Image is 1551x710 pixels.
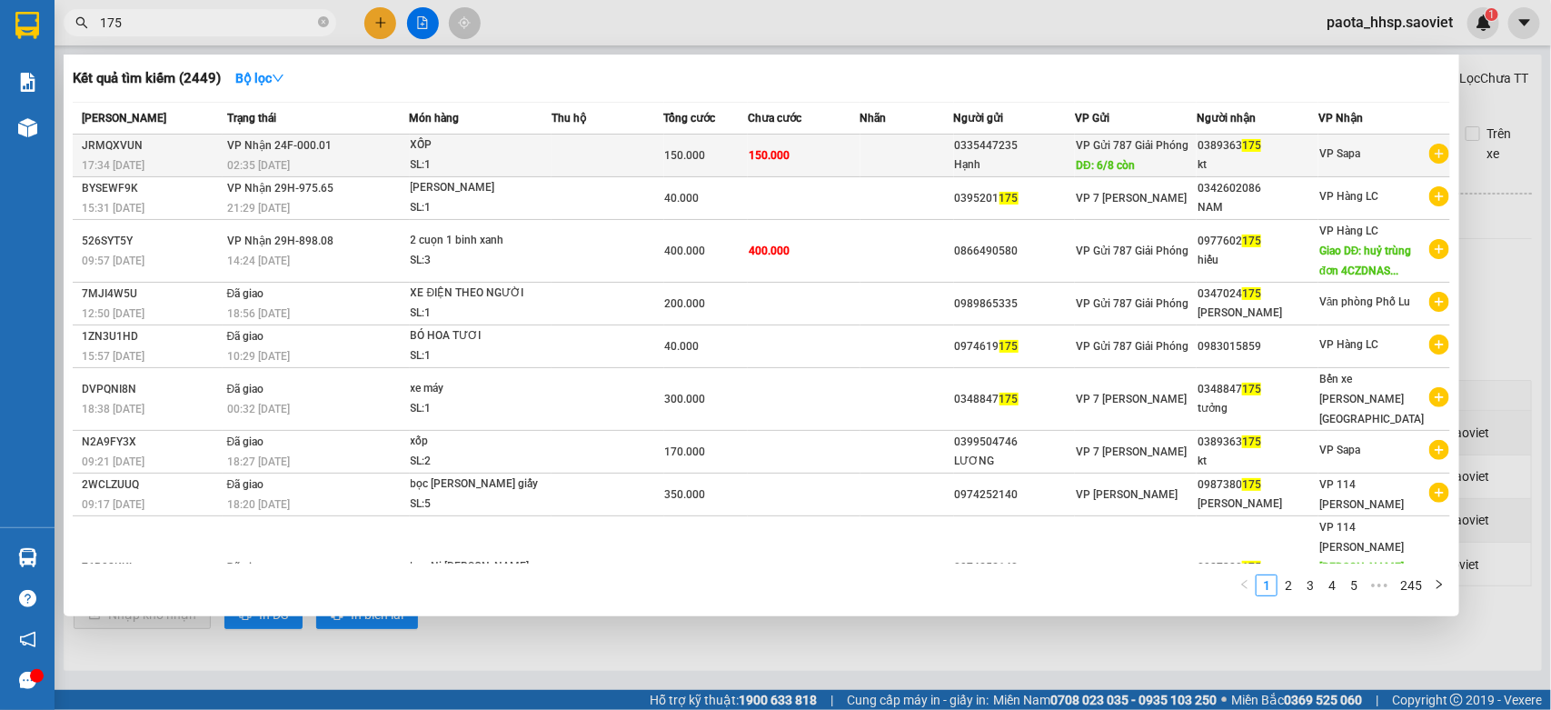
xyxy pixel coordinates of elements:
span: close-circle [318,15,329,32]
strong: Bộ lọc [235,71,284,85]
div: 0987380 [1198,475,1317,495]
span: VP Gửi 787 Giải Phóng [1076,340,1188,353]
div: SL: 1 [411,304,547,324]
li: Next 5 Pages [1365,575,1394,596]
div: SL: 1 [411,198,547,218]
div: 0389363 [1198,433,1317,452]
span: 175 [1242,561,1261,574]
span: VP Sapa [1319,444,1360,456]
div: 2WCLZUUQ [82,475,222,495]
span: Người nhận [1197,112,1256,125]
a: 2 [1278,575,1298,595]
span: VP Nhận [1318,112,1363,125]
span: message [19,672,36,689]
span: VP Sapa [1319,147,1360,160]
span: VP Nhận 29H-975.65 [227,182,333,195]
span: 18:38 [DATE] [82,403,144,415]
div: XE ĐIỆN THEO NGƯỜI [411,284,547,304]
div: xe máy [411,379,547,399]
li: 2 [1278,575,1299,596]
span: Tổng cước [664,112,716,125]
div: SL: 3 [411,251,547,271]
img: solution-icon [18,73,37,92]
div: 0348847 [955,390,1075,409]
div: SL: 2 [411,452,547,472]
div: [PERSON_NAME] [1198,304,1317,323]
span: plus-circle [1429,440,1449,460]
span: VP Gửi 787 Giải Phóng [1076,139,1188,152]
span: VP Gửi 787 Giải Phóng [1076,245,1188,257]
li: Previous Page [1234,575,1256,596]
span: right [1434,579,1445,590]
div: kt [1198,452,1317,471]
img: warehouse-icon [18,548,37,567]
div: 7MJI4W5U [82,285,222,304]
div: 0866490580 [955,242,1075,261]
span: 15:31 [DATE] [82,202,144,215]
div: xốp [411,432,547,452]
span: 00:32 [DATE] [227,403,290,415]
span: plus-circle [1429,186,1449,206]
button: Bộ lọcdown [221,64,299,93]
span: Người gửi [954,112,1004,125]
span: 175 [1242,435,1261,448]
span: notification [19,631,36,648]
span: VP [PERSON_NAME] [1076,488,1178,501]
li: 245 [1394,575,1428,596]
span: 150.000 [749,149,790,162]
div: DVPQNI8N [82,380,222,399]
span: 175 [1242,139,1261,152]
div: 0335447235 [955,136,1075,155]
span: VP Gửi [1075,112,1109,125]
div: 0989865335 [955,295,1075,314]
span: 02:35 [DATE] [227,159,290,172]
div: JRMQXVUN [82,136,222,155]
span: down [272,72,284,85]
div: [PERSON_NAME] [1198,495,1317,514]
button: left [1234,575,1256,596]
div: NAM [1198,198,1317,217]
div: XỐP [411,135,547,155]
a: 1 [1257,575,1277,595]
span: Bến xe [PERSON_NAME] [GEOGRAPHIC_DATA] [1319,373,1424,425]
span: 40.000 [665,340,700,353]
div: LƯƠNG [955,452,1075,471]
button: right [1428,575,1450,596]
span: search [75,16,88,29]
span: left [1239,579,1250,590]
span: 18:20 [DATE] [227,498,290,511]
div: BYSEWF9K [82,179,222,198]
li: 5 [1343,575,1365,596]
div: 0399504746 [955,433,1075,452]
span: Đã giao [227,478,264,491]
span: 175 [1242,478,1261,491]
div: 0987380 [1198,558,1317,577]
div: kt [1198,155,1317,175]
span: VP Nhận 29H-898.08 [227,235,333,247]
span: Đã giao [227,287,264,300]
h3: Kết quả tìm kiếm ( 2449 ) [73,69,221,88]
div: 0974252140 [955,485,1075,505]
span: VP 7 [PERSON_NAME] [1076,192,1187,205]
span: Thu hộ [552,112,586,125]
div: 0348847 [1198,380,1317,399]
span: VP 7 [PERSON_NAME] [1076,445,1187,458]
span: 300.000 [665,393,706,405]
span: 175 [1242,383,1261,395]
span: VP 114 [PERSON_NAME] [1319,521,1404,554]
span: 18:56 [DATE] [227,307,290,320]
span: Đã giao [227,330,264,343]
div: SL: 1 [411,155,547,175]
a: 3 [1300,575,1320,595]
span: Đã giao [227,561,264,574]
span: 40.000 [665,192,700,205]
span: [PERSON_NAME] [82,112,166,125]
span: close-circle [318,16,329,27]
span: plus-circle [1429,144,1449,164]
div: 526SYT5Y [82,232,222,251]
span: 200.000 [665,297,706,310]
span: 18:27 [DATE] [227,455,290,468]
span: 175 [1242,235,1261,247]
div: SL: 5 [411,495,547,515]
span: VP 114 [PERSON_NAME] [1319,478,1404,511]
